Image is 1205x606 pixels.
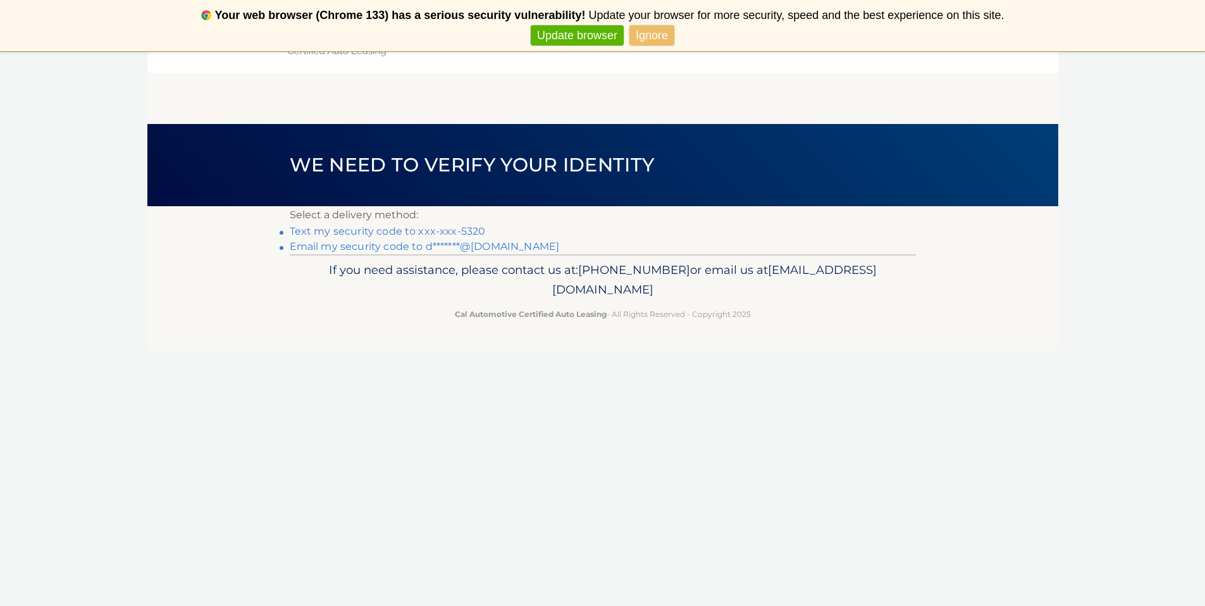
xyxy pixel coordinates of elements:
[455,309,607,319] strong: Cal Automotive Certified Auto Leasing
[290,240,560,252] a: Email my security code to d*******@[DOMAIN_NAME]
[290,206,916,224] p: Select a delivery method:
[531,25,624,46] a: Update browser
[298,307,908,321] p: - All Rights Reserved - Copyright 2025
[290,225,486,237] a: Text my security code to xxx-xxx-5320
[588,9,1004,22] span: Update your browser for more security, speed and the best experience on this site.
[215,9,586,22] b: Your web browser (Chrome 133) has a serious security vulnerability!
[290,153,655,176] span: We need to verify your identity
[578,263,690,277] span: [PHONE_NUMBER]
[629,25,674,46] a: Ignore
[298,260,908,300] p: If you need assistance, please contact us at: or email us at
